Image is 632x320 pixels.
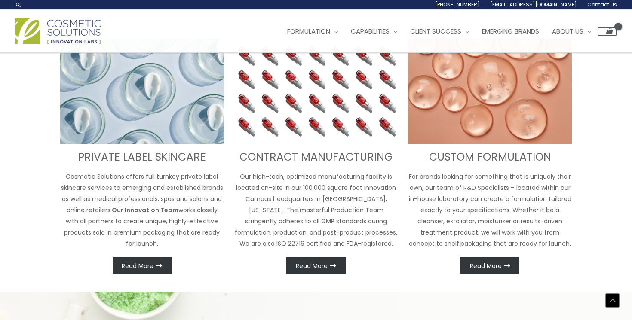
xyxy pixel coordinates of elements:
[287,27,330,36] span: Formulation
[552,27,583,36] span: About Us
[408,39,572,144] img: Custom Formulation
[234,150,398,165] h3: CONTRACT MANUFACTURING
[234,171,398,249] p: Our high-tech, optimized manufacturing facility is located on-site in our 100,000 square foot Inn...
[286,257,345,274] a: Read More
[15,18,101,44] img: Cosmetic Solutions Logo
[60,171,224,249] p: Cosmetic Solutions offers full turnkey private label skincare services to emerging and establishe...
[281,18,344,44] a: Formulation
[344,18,404,44] a: Capabilities
[408,150,572,165] h3: CUSTOM FORMULATION
[112,206,178,214] strong: Our Innovation Team
[60,39,224,144] img: turnkey private label skincare
[274,18,617,44] nav: Site Navigation
[113,257,172,274] a: Read More
[351,27,390,36] span: Capabilities
[404,18,476,44] a: Client Success
[476,18,546,44] a: Emerging Brands
[410,27,461,36] span: Client Success
[598,27,617,36] a: View Shopping Cart, empty
[470,263,502,269] span: Read More
[234,39,398,144] img: Contract Manufacturing
[490,1,577,8] span: [EMAIL_ADDRESS][DOMAIN_NAME]
[435,1,480,8] span: [PHONE_NUMBER]
[15,1,22,8] a: Search icon link
[60,150,224,165] h3: PRIVATE LABEL SKINCARE
[460,257,519,274] a: Read More
[296,263,328,269] span: Read More
[408,171,572,249] p: For brands looking for something that is uniquely their own, our team of R&D Specialists – locate...
[546,18,598,44] a: About Us
[122,263,153,269] span: Read More
[587,1,617,8] span: Contact Us
[482,27,539,36] span: Emerging Brands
